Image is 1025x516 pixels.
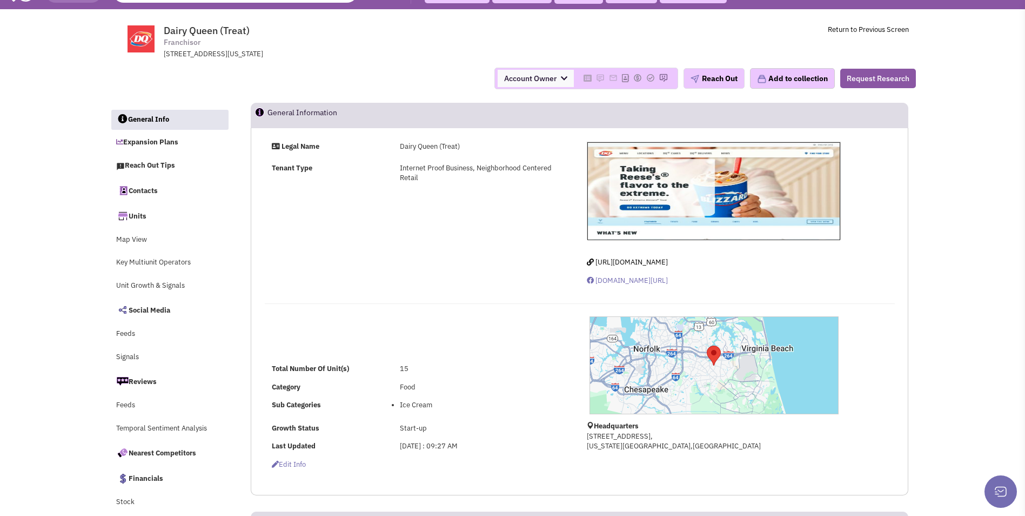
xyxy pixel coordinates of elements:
img: Dairy Queen (Treat) [587,142,840,240]
strong: Tenant Type [272,163,312,173]
a: Expansion Plans [111,133,229,153]
span: [URL][DOMAIN_NAME] [595,257,668,267]
div: [STREET_ADDRESS][US_STATE] [164,49,446,59]
img: Please add to your accounts [659,74,668,82]
img: icon-collection-lavender.png [757,74,767,84]
a: Financials [111,467,229,489]
p: [STREET_ADDRESS], [US_STATE][GEOGRAPHIC_DATA],[GEOGRAPHIC_DATA] [587,432,841,452]
a: Signals [111,347,229,368]
b: Sub Categories [272,400,321,409]
a: Temporal Sentiment Analysis [111,419,229,439]
img: Please add to your accounts [609,74,618,82]
a: Unit Growth & Signals [111,276,229,296]
div: 15 [393,364,572,374]
img: Please add to your accounts [633,74,642,82]
b: Last Updated [272,441,316,451]
b: Growth Status [272,424,319,433]
b: Total Number Of Unit(s) [272,364,349,373]
a: General Info [111,110,229,130]
a: Units [111,204,229,227]
div: Dairy Queen (Treat) [707,346,721,366]
button: Request Research [840,69,916,88]
img: Please add to your accounts [596,74,605,82]
a: Key Multiunit Operators [111,253,229,273]
a: Reviews [111,370,229,393]
a: [URL][DOMAIN_NAME] [587,257,668,267]
b: Category [272,382,300,392]
a: Return to Previous Screen [828,25,909,34]
span: Edit info [272,460,306,469]
b: Headquarters [594,421,639,431]
a: Map View [111,230,229,250]
span: Franchisor [164,37,200,48]
button: Add to collection [750,68,835,89]
strong: Legal Name [282,142,319,151]
h2: General Information [267,103,337,127]
img: Please add to your accounts [646,74,655,82]
span: Dairy Queen (Treat) [164,24,250,37]
a: Contacts [111,179,229,202]
div: Internet Proof Business, Neighborhood Centered Retail [393,163,572,183]
img: plane.png [691,75,699,83]
a: [DOMAIN_NAME][URL] [587,276,668,285]
button: Reach Out [684,68,745,89]
a: Stock [111,492,229,513]
a: Reach Out Tips [111,156,229,176]
a: Nearest Competitors [111,441,229,464]
div: Food [393,382,572,393]
div: Start-up [393,424,572,434]
li: Ice Cream [400,400,565,411]
a: Feeds [111,395,229,416]
div: Dairy Queen (Treat) [393,142,572,152]
span: [DOMAIN_NAME][URL] [595,276,668,285]
a: Social Media [111,299,229,321]
span: Account Owner [498,70,574,87]
div: [DATE] : 09:27 AM [393,441,572,452]
a: Feeds [111,324,229,345]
